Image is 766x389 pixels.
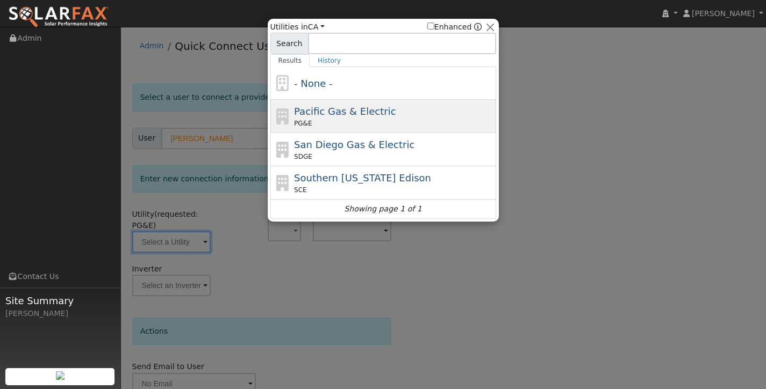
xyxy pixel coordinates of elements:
[294,172,431,184] span: Southern [US_STATE] Edison
[308,23,325,31] a: CA
[56,371,65,380] img: retrieve
[294,106,396,117] span: Pacific Gas & Electric
[474,23,482,31] a: Enhanced Providers
[294,185,307,195] span: SCE
[8,6,109,28] img: SolarFax
[294,139,414,150] span: San Diego Gas & Electric
[427,21,472,33] label: Enhanced
[270,54,310,67] a: Results
[270,33,309,54] span: Search
[294,78,332,89] span: - None -
[310,54,349,67] a: History
[344,203,421,215] i: Showing page 1 of 1
[270,21,325,33] span: Utilities in
[692,9,755,18] span: [PERSON_NAME]
[294,152,312,162] span: SDGE
[427,23,434,30] input: Enhanced
[427,21,482,33] span: Show enhanced providers
[5,293,115,308] span: Site Summary
[5,308,115,319] div: [PERSON_NAME]
[294,119,312,128] span: PG&E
